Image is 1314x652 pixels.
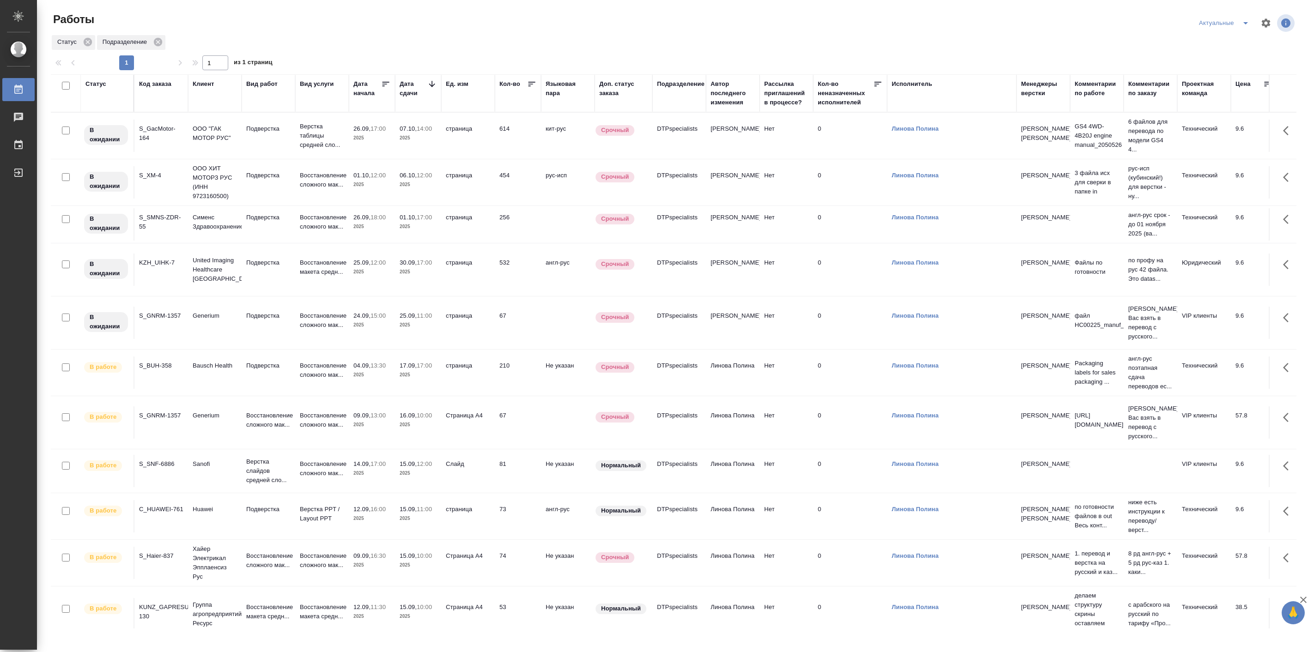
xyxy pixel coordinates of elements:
[246,411,291,429] p: Восстановление сложного мак...
[417,312,432,319] p: 11:00
[193,411,237,420] p: Generium
[139,258,183,267] div: KZH_UIHK-7
[441,166,495,199] td: страница
[1128,354,1173,391] p: англ-рус поэтапная сдача переводов ес...
[499,79,520,89] div: Кол-во
[246,124,291,133] p: Подверстка
[417,362,432,369] p: 17:00
[541,254,595,286] td: англ-рус
[300,258,344,277] p: Восстановление макета средн...
[353,125,371,132] p: 26.09,
[400,222,437,231] p: 2025
[813,254,887,286] td: 0
[371,259,386,266] p: 12:00
[83,213,129,235] div: Исполнитель назначен, приступать к работе пока рано
[139,459,183,469] div: S_SNF-6886
[1021,311,1065,320] p: [PERSON_NAME]
[652,455,706,487] td: DTPspecialists
[711,79,755,107] div: Автор последнего изменения
[892,604,939,610] a: Линова Полина
[892,460,939,467] a: Линова Полина
[541,500,595,532] td: англ-рус
[371,214,386,221] p: 18:00
[1177,254,1231,286] td: Юридический
[1277,455,1300,477] button: Здесь прячутся важные кнопки
[90,506,116,515] p: В работе
[1075,258,1119,277] p: Файлы по готовности
[400,469,437,478] p: 2025
[353,259,371,266] p: 25.09,
[706,500,760,532] td: Линова Полина
[1197,16,1255,30] div: split button
[1128,164,1173,201] p: рус-исп (кубинский!) для верстки - ну...
[541,166,595,199] td: рус-исп
[193,79,214,89] div: Клиент
[760,356,813,389] td: Нет
[371,125,386,132] p: 17:00
[193,124,237,143] p: ООО "ГАК МОТОР РУС"
[495,455,541,487] td: 81
[760,166,813,199] td: Нет
[353,267,390,277] p: 2025
[441,598,495,630] td: Страница А4
[90,172,122,191] p: В ожидании
[353,214,371,221] p: 26.09,
[193,213,237,231] p: Сименс Здравоохранение
[353,172,371,179] p: 01.10,
[495,406,541,439] td: 67
[760,406,813,439] td: Нет
[495,254,541,286] td: 532
[400,259,417,266] p: 30.09,
[83,505,129,517] div: Исполнитель выполняет работу
[1235,79,1251,89] div: Цена
[1128,79,1173,98] div: Комментарии по заказу
[300,505,344,523] p: Верстка PPT / Layout PPT
[706,254,760,286] td: [PERSON_NAME]
[103,37,150,47] p: Подразделение
[97,35,165,50] div: Подразделение
[892,172,939,179] a: Линова Полина
[1277,547,1300,569] button: Здесь прячутся важные кнопки
[495,120,541,152] td: 614
[353,362,371,369] p: 04.09,
[353,561,390,570] p: 2025
[441,500,495,532] td: страница
[139,411,183,420] div: S_GNRM-1357
[90,461,116,470] p: В работе
[1231,254,1277,286] td: 9.6
[300,79,334,89] div: Вид услуги
[246,258,291,267] p: Подверстка
[400,460,417,467] p: 15.09,
[1021,361,1065,370] p: [PERSON_NAME]
[601,260,629,269] p: Срочный
[760,120,813,152] td: Нет
[400,320,437,330] p: 2025
[300,411,344,429] p: Восстановление сложного мак...
[1021,213,1065,222] p: [PERSON_NAME]
[1277,500,1300,522] button: Здесь прячутся важные кнопки
[441,406,495,439] td: Страница А4
[1075,79,1119,98] div: Комментарии по работе
[417,214,432,221] p: 17:00
[193,311,237,320] p: Generium
[441,547,495,579] td: Страница А4
[652,406,706,439] td: DTPspecialists
[495,500,541,532] td: 73
[371,552,386,559] p: 16:30
[760,307,813,339] td: Нет
[657,79,705,89] div: Подразделение
[760,547,813,579] td: Нет
[234,57,273,70] span: из 1 страниц
[193,505,237,514] p: Huawei
[1182,79,1226,98] div: Проектная команда
[541,356,595,389] td: Не указан
[813,120,887,152] td: 0
[601,313,629,322] p: Срочный
[892,259,939,266] a: Линова Полина
[1021,505,1065,523] p: [PERSON_NAME], [PERSON_NAME]
[706,547,760,579] td: Линова Полина
[441,120,495,152] td: страница
[52,35,95,50] div: Статус
[760,455,813,487] td: Нет
[892,312,939,319] a: Линова Полина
